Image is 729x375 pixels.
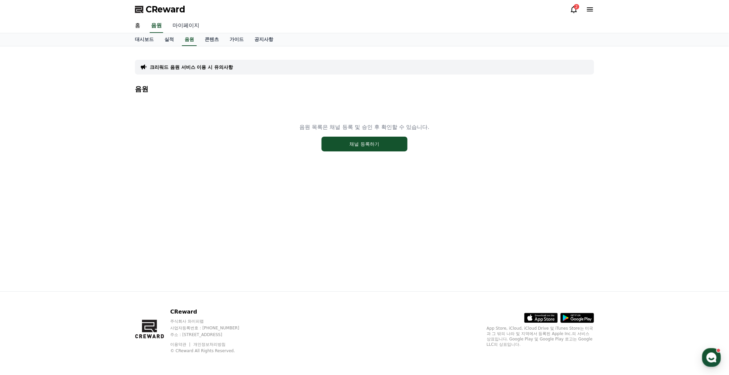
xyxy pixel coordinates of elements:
a: 공지사항 [249,33,279,46]
p: App Store, iCloud, iCloud Drive 및 iTunes Store는 미국과 그 밖의 나라 및 지역에서 등록된 Apple Inc.의 서비스 상표입니다. Goo... [487,326,594,347]
a: 2 [570,5,578,13]
p: 주식회사 와이피랩 [170,319,252,324]
p: © CReward All Rights Reserved. [170,348,252,354]
a: 설정 [87,213,129,230]
span: 대화 [61,223,69,229]
a: 실적 [159,33,179,46]
a: 개인정보처리방침 [193,342,226,347]
p: 주소 : [STREET_ADDRESS] [170,332,252,337]
div: 2 [574,4,579,9]
a: 대화 [44,213,87,230]
a: 마이페이지 [167,19,205,33]
p: CReward [170,308,252,316]
p: 음원 목록은 채널 등록 및 승인 후 확인할 수 있습니다. [300,123,430,131]
span: CReward [146,4,185,15]
a: 크리워드 음원 서비스 이용 시 유의사항 [150,64,233,71]
a: CReward [135,4,185,15]
h4: 음원 [135,85,594,93]
a: 홈 [2,213,44,230]
button: 채널 등록하기 [322,137,407,151]
span: 홈 [21,223,25,228]
a: 음원 [182,33,197,46]
span: 설정 [104,223,112,228]
a: 콘텐츠 [199,33,224,46]
a: 음원 [150,19,163,33]
a: 가이드 [224,33,249,46]
p: 사업자등록번호 : [PHONE_NUMBER] [170,325,252,331]
a: 대시보드 [130,33,159,46]
a: 이용약관 [170,342,191,347]
a: 홈 [130,19,146,33]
